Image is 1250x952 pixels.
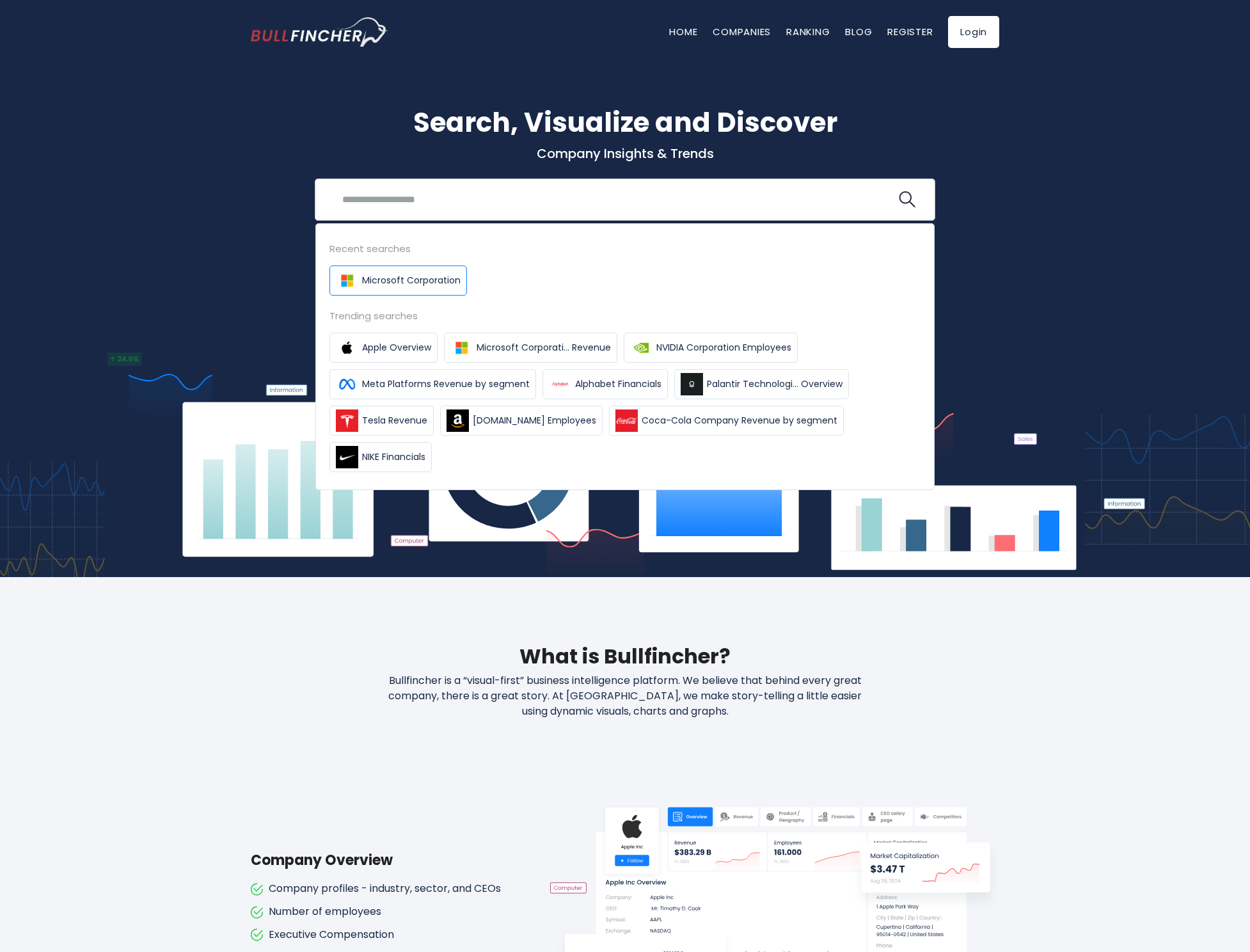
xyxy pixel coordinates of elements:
[362,414,427,427] span: Tesla Revenue
[477,341,611,354] span: Microsoft Corporati... Revenue
[899,191,915,208] img: search icon
[329,369,536,399] a: Meta Platforms Revenue by segment
[362,377,530,391] span: Meta Platforms Revenue by segment
[329,406,434,436] a: Tesla Revenue
[362,450,425,464] span: NIKE Financials
[669,25,697,38] a: Home
[329,442,432,472] a: NIKE Financials
[329,308,921,323] div: Trending searches
[329,241,921,256] div: Recent searches
[251,17,388,47] a: Go to homepage
[575,377,661,391] span: Alphabet Financials
[352,673,899,719] p: Bullfincher is a “visual-first” business intelligence platform. We believe that behind every grea...
[444,333,617,363] a: Microsoft Corporati... Revenue
[251,850,525,871] h3: Company Overview
[624,333,798,363] a: NVIDIA Corporation Employees
[251,641,999,672] h2: What is Bullfincher?
[251,882,525,896] li: Company profiles - industry, sector, and CEOs
[251,102,999,143] h1: Search, Visualize and Discover
[786,25,830,38] a: Ranking
[329,266,467,296] a: Microsoft Corporation
[656,341,791,354] span: NVIDIA Corporation Employees
[542,369,668,399] a: Alphabet Financials
[336,269,358,292] img: Microsoft Corporation
[713,25,771,38] a: Companies
[642,414,837,427] span: Coca-Cola Company Revenue by segment
[948,16,999,48] a: Login
[473,414,596,427] span: [DOMAIN_NAME] Employees
[251,905,525,919] li: Number of employees
[362,341,431,354] span: Apple Overview
[707,377,843,391] span: Palantir Technologi... Overview
[674,369,849,399] a: Palantir Technologi... Overview
[251,246,999,260] p: What's trending
[362,274,461,287] span: Microsoft Corporation
[329,333,438,363] a: Apple Overview
[845,25,872,38] a: Blog
[609,406,844,436] a: Coca-Cola Company Revenue by segment
[887,25,933,38] a: Register
[251,928,525,942] li: Executive Compensation
[251,17,388,47] img: bullfincher logo
[251,145,999,162] p: Company Insights & Trends
[440,406,603,436] a: [DOMAIN_NAME] Employees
